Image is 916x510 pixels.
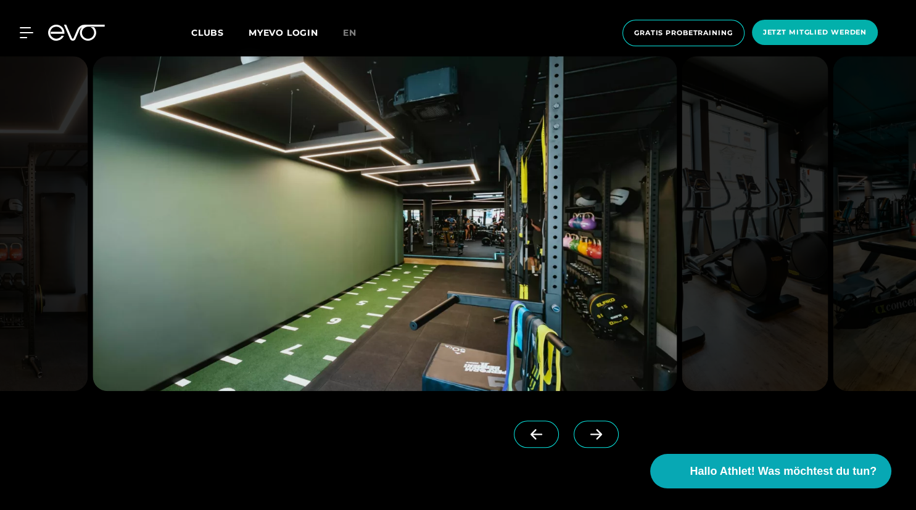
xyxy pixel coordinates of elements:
[343,26,371,40] a: en
[682,56,828,391] img: evofitness
[93,56,677,391] img: evofitness
[191,27,224,38] span: Clubs
[748,20,881,46] a: Jetzt Mitglied werden
[343,27,357,38] span: en
[650,454,891,488] button: Hallo Athlet! Was möchtest du tun?
[249,27,318,38] a: MYEVO LOGIN
[763,27,867,38] span: Jetzt Mitglied werden
[191,27,249,38] a: Clubs
[619,20,748,46] a: Gratis Probetraining
[690,463,877,480] span: Hallo Athlet! Was möchtest du tun?
[634,28,733,38] span: Gratis Probetraining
